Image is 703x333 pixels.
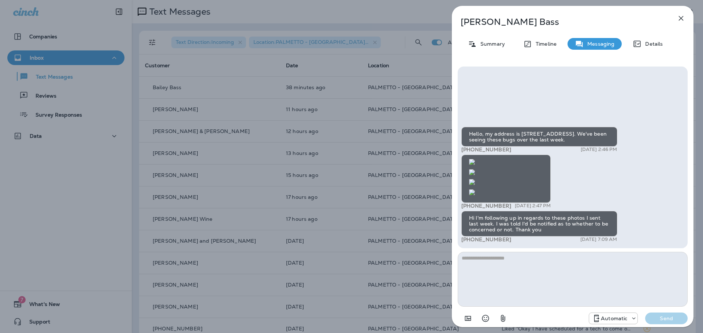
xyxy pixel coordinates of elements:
img: twilio-download [469,189,475,195]
p: Summary [477,41,505,47]
p: [DATE] 7:09 AM [580,236,617,242]
span: [PHONE_NUMBER] [461,203,511,209]
button: Select an emoji [478,311,493,326]
div: Hi I'm following up in regards to these photos I sent last week. I was told I'd be notified as to... [461,211,617,236]
button: Add in a premade template [461,311,475,326]
img: twilio-download [469,179,475,185]
img: twilio-download [469,159,475,165]
p: Timeline [532,41,557,47]
img: twilio-download [469,169,475,175]
p: Details [641,41,663,47]
span: [PHONE_NUMBER] [461,146,511,153]
p: [PERSON_NAME] Bass [461,17,661,27]
div: Hello, my address is [STREET_ADDRESS]. We've been seeing these bugs over the last week. [461,127,617,147]
span: [PHONE_NUMBER] [461,236,511,243]
p: Messaging [584,41,614,47]
p: Automatic [601,315,627,321]
p: [DATE] 2:46 PM [581,147,617,152]
p: [DATE] 2:47 PM [515,203,551,209]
